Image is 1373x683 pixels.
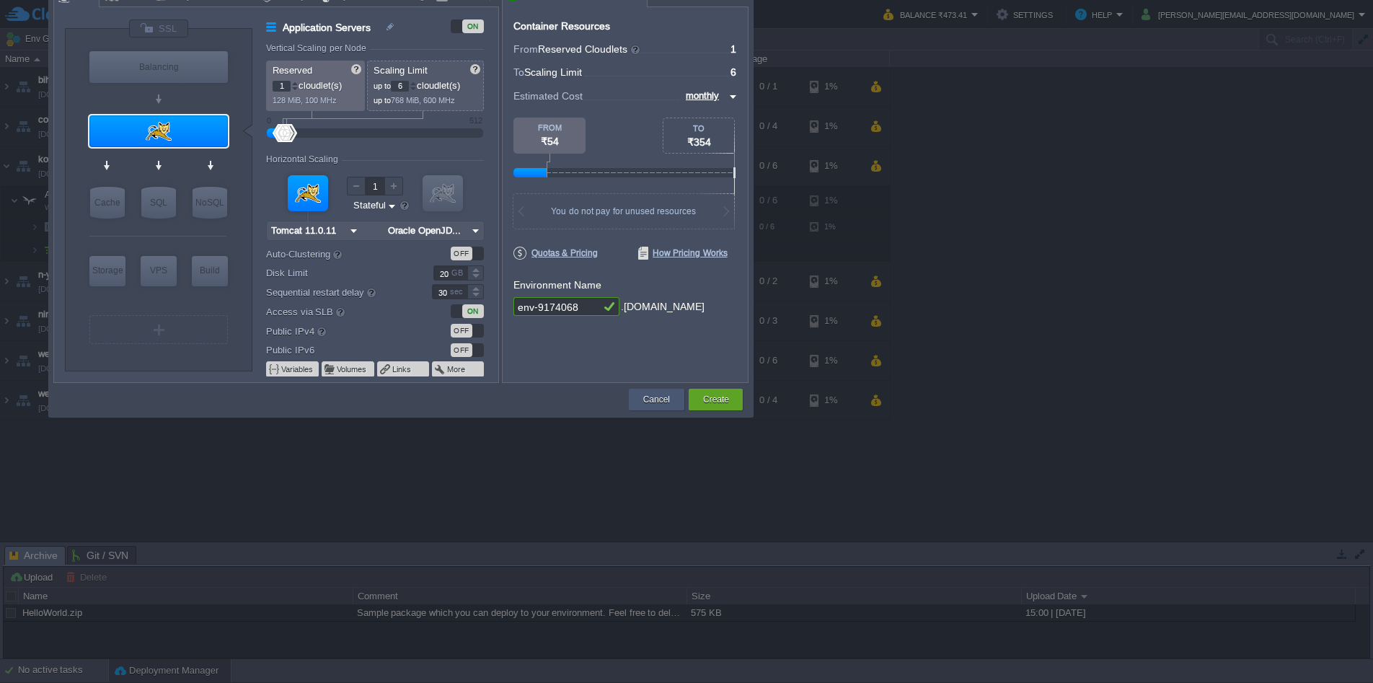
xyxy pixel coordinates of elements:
[469,116,482,125] div: 512
[266,246,412,262] label: Auto-Clustering
[374,81,391,90] span: up to
[687,136,711,148] span: ₹354
[621,297,705,317] div: .[DOMAIN_NAME]
[337,363,368,375] button: Volumes
[89,115,228,147] div: Application Servers
[273,96,337,105] span: 128 MiB, 100 MHz
[141,256,177,285] div: VPS
[462,19,484,33] div: ON
[266,323,412,339] label: Public IPv4
[266,43,370,53] div: Vertical Scaling per Node
[451,266,466,280] div: GB
[266,265,412,281] label: Disk Limit
[730,66,736,78] span: 6
[663,124,734,133] div: TO
[638,247,728,260] span: How Pricing Works
[266,284,412,300] label: Sequential restart delay
[267,116,271,125] div: 0
[451,324,472,338] div: OFF
[89,315,228,344] div: Create New Layer
[141,256,177,286] div: Elastic VPS
[281,363,314,375] button: Variables
[541,136,559,147] span: ₹54
[89,256,125,286] div: Storage Containers
[141,187,176,219] div: SQL Databases
[392,363,412,375] button: Links
[513,43,538,55] span: From
[273,76,360,92] p: cloudlet(s)
[89,51,228,83] div: Balancing
[513,21,610,32] div: Container Resources
[192,256,228,285] div: Build
[90,187,125,219] div: Cache
[513,123,586,132] div: FROM
[447,363,467,375] button: More
[524,66,582,78] span: Scaling Limit
[538,43,641,55] span: Reserved Cloudlets
[513,88,583,104] span: Estimated Cost
[141,187,176,219] div: SQL
[513,279,601,291] label: Environment Name
[374,65,428,76] span: Scaling Limit
[513,247,598,260] span: Quotas & Pricing
[451,247,472,260] div: OFF
[193,187,227,219] div: NoSQL Databases
[451,343,472,357] div: OFF
[266,154,342,164] div: Horizontal Scaling
[730,43,736,55] span: 1
[193,187,227,219] div: NoSQL
[703,392,729,407] button: Create
[192,256,228,286] div: Build Node
[513,66,524,78] span: To
[266,304,412,320] label: Access via SLB
[266,343,412,358] label: Public IPv6
[273,65,312,76] span: Reserved
[89,256,125,285] div: Storage
[89,51,228,83] div: Load Balancer
[374,76,479,92] p: cloudlet(s)
[462,304,484,318] div: ON
[391,96,455,105] span: 768 MiB, 600 MHz
[374,96,391,105] span: up to
[450,285,466,299] div: sec
[643,392,670,407] button: Cancel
